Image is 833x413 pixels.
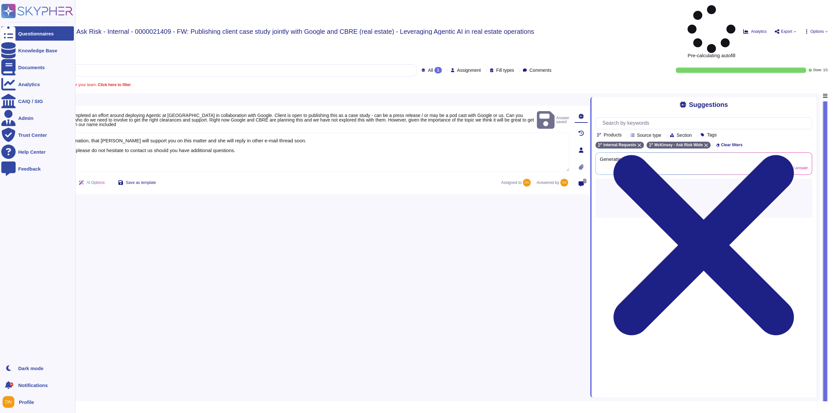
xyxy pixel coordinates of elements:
[19,400,34,405] span: Profile
[18,166,41,171] div: Feedback
[18,149,46,154] div: Help Center
[1,60,74,74] a: Documents
[18,383,48,388] span: Notifications
[501,179,534,187] span: Assigned to
[813,69,822,72] span: Done:
[811,30,824,33] span: Options
[18,133,47,137] div: Trust Center
[599,118,812,129] input: Search by keywords
[18,366,44,371] div: Dark mode
[18,82,40,87] div: Analytics
[26,65,416,76] input: Search by keywords
[1,94,74,108] a: CAIQ / SIG
[743,29,767,34] button: Analytics
[537,110,569,130] span: Answer saved
[18,99,43,104] div: CAIQ / SIG
[3,396,14,408] img: user
[18,48,57,53] div: Knowledge Base
[1,43,74,58] a: Knowledge Base
[97,83,131,87] b: Click here to filter
[583,179,587,183] span: 0
[126,181,156,185] span: Save as template
[751,30,767,33] span: Analytics
[1,161,74,176] a: Feedback
[1,111,74,125] a: Admin
[537,181,559,185] span: Answered by
[523,179,531,187] img: user
[428,68,433,72] span: All
[76,28,534,35] span: Ask Risk - Internal - 0000021409 - FW: Publishing client case study jointly with Google and CBRE ...
[22,83,131,87] span: A question is assigned to you or your team.
[1,128,74,142] a: Trust Center
[18,116,34,121] div: Admin
[529,68,552,72] span: Comments
[1,26,74,41] a: Questionnaires
[823,69,828,72] span: 1 / 1
[87,181,105,185] span: AI Options
[1,145,74,159] a: Help Center
[560,179,568,187] img: user
[1,395,19,409] button: user
[9,382,13,386] div: 9+
[113,176,161,189] button: Save as template
[457,68,481,72] span: Assignment
[496,68,514,72] span: Fill types
[1,77,74,91] a: Analytics
[18,65,45,70] div: Documents
[46,133,569,172] textarea: I got confirmation, that [PERSON_NAME] will support you on this matter and she will reply in othe...
[781,30,792,33] span: Export
[688,5,735,58] span: Pre-calculating autofill
[53,113,534,127] span: We just completed an effort around deploying Agentic at [GEOGRAPHIC_DATA] in collaboration with G...
[18,31,54,36] div: Questionnaires
[434,67,442,73] div: 1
